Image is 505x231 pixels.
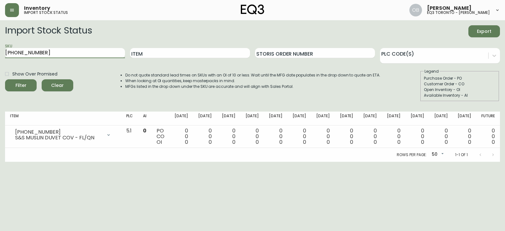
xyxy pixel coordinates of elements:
[424,87,496,93] div: Open Inventory - OI
[5,112,121,125] th: Item
[397,152,427,158] p: Rows per page:
[125,78,380,84] li: When looking at OI quantities, keep masterpacks in mind.
[5,25,92,37] h2: Import Stock Status
[217,112,241,125] th: [DATE]
[492,138,495,146] span: 0
[374,138,377,146] span: 0
[264,112,288,125] th: [DATE]
[406,112,429,125] th: [DATE]
[209,138,212,146] span: 0
[358,112,382,125] th: [DATE]
[288,112,311,125] th: [DATE]
[411,128,424,145] div: 0 0
[279,138,282,146] span: 0
[340,128,353,145] div: 0 0
[424,69,439,74] legend: Legend
[198,128,212,145] div: 0 0
[427,11,490,15] h5: eq3 toronto - [PERSON_NAME]
[481,128,495,145] div: 0 0
[327,138,330,146] span: 0
[429,149,445,160] div: 50
[455,152,468,158] p: 1-1 of 1
[424,93,496,98] div: Available Inventory - AI
[269,128,282,145] div: 0 0
[468,138,471,146] span: 0
[10,128,116,142] div: [PHONE_NUMBER]S&S MUSLIN DUVET COV - FL/QN
[24,11,68,15] h5: import stock status
[424,81,496,87] div: Customer Order - CO
[125,72,380,78] li: Do not quote standard lead times on SKUs with an OI of 10 or less. Wait until the MFG date popula...
[143,127,146,134] span: 0
[424,76,496,81] div: Purchase Order - PO
[121,112,138,125] th: PLC
[335,112,359,125] th: [DATE]
[138,112,151,125] th: AI
[246,128,259,145] div: 0 0
[303,138,306,146] span: 0
[397,138,401,146] span: 0
[293,128,306,145] div: 0 0
[157,138,162,146] span: OI
[387,128,401,145] div: 0 0
[125,84,380,89] li: MFGs listed in the drop down under the SKU are accurate and will align with Sales Portal.
[241,112,264,125] th: [DATE]
[453,112,476,125] th: [DATE]
[5,79,37,91] button: Filter
[15,129,102,135] div: [PHONE_NUMBER]
[350,138,353,146] span: 0
[15,82,27,89] div: Filter
[382,112,406,125] th: [DATE]
[409,4,422,16] img: 8e0065c524da89c5c924d5ed86cfe468
[185,138,188,146] span: 0
[15,135,102,141] div: S&S MUSLIN DUVET COV - FL/QN
[473,27,495,35] span: Export
[175,128,188,145] div: 0 0
[42,79,73,91] button: Clear
[445,138,448,146] span: 0
[241,4,264,15] img: logo
[12,71,57,77] span: Show Over Promised
[434,128,448,145] div: 0 0
[47,82,68,89] span: Clear
[157,128,164,145] div: PO CO
[169,112,193,125] th: [DATE]
[458,128,471,145] div: 0 0
[232,138,235,146] span: 0
[222,128,235,145] div: 0 0
[256,138,259,146] span: 0
[311,112,335,125] th: [DATE]
[421,138,424,146] span: 0
[121,125,138,148] td: 5.1
[476,112,500,125] th: Future
[24,6,50,11] span: Inventory
[316,128,330,145] div: 0 0
[427,6,472,11] span: [PERSON_NAME]
[193,112,217,125] th: [DATE]
[468,25,500,37] button: Export
[429,112,453,125] th: [DATE]
[363,128,377,145] div: 0 0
